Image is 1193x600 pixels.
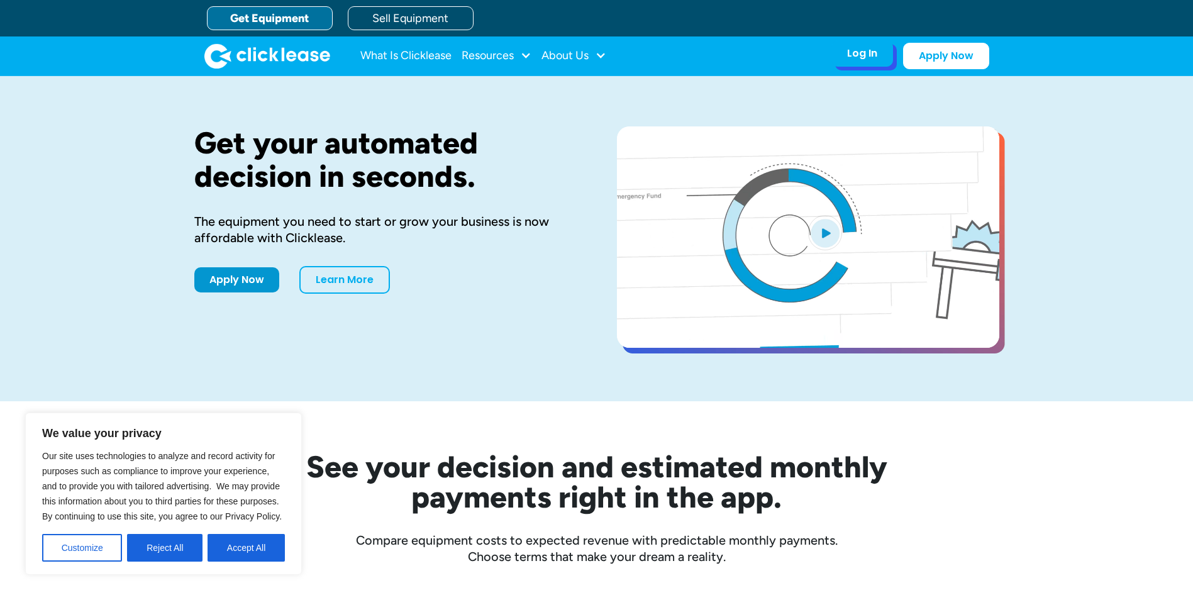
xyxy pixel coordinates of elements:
[847,47,877,60] div: Log In
[127,534,203,562] button: Reject All
[903,43,989,69] a: Apply Now
[25,413,302,575] div: We value your privacy
[207,6,333,30] a: Get Equipment
[204,43,330,69] a: home
[42,426,285,441] p: We value your privacy
[462,43,531,69] div: Resources
[194,267,279,292] a: Apply Now
[42,451,282,521] span: Our site uses technologies to analyze and record activity for purposes such as compliance to impr...
[204,43,330,69] img: Clicklease logo
[245,452,949,512] h2: See your decision and estimated monthly payments right in the app.
[808,215,842,250] img: Blue play button logo on a light blue circular background
[541,43,606,69] div: About Us
[42,534,122,562] button: Customize
[194,126,577,193] h1: Get your automated decision in seconds.
[194,532,999,565] div: Compare equipment costs to expected revenue with predictable monthly payments. Choose terms that ...
[299,266,390,294] a: Learn More
[208,534,285,562] button: Accept All
[360,43,452,69] a: What Is Clicklease
[194,213,577,246] div: The equipment you need to start or grow your business is now affordable with Clicklease.
[617,126,999,348] a: open lightbox
[348,6,474,30] a: Sell Equipment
